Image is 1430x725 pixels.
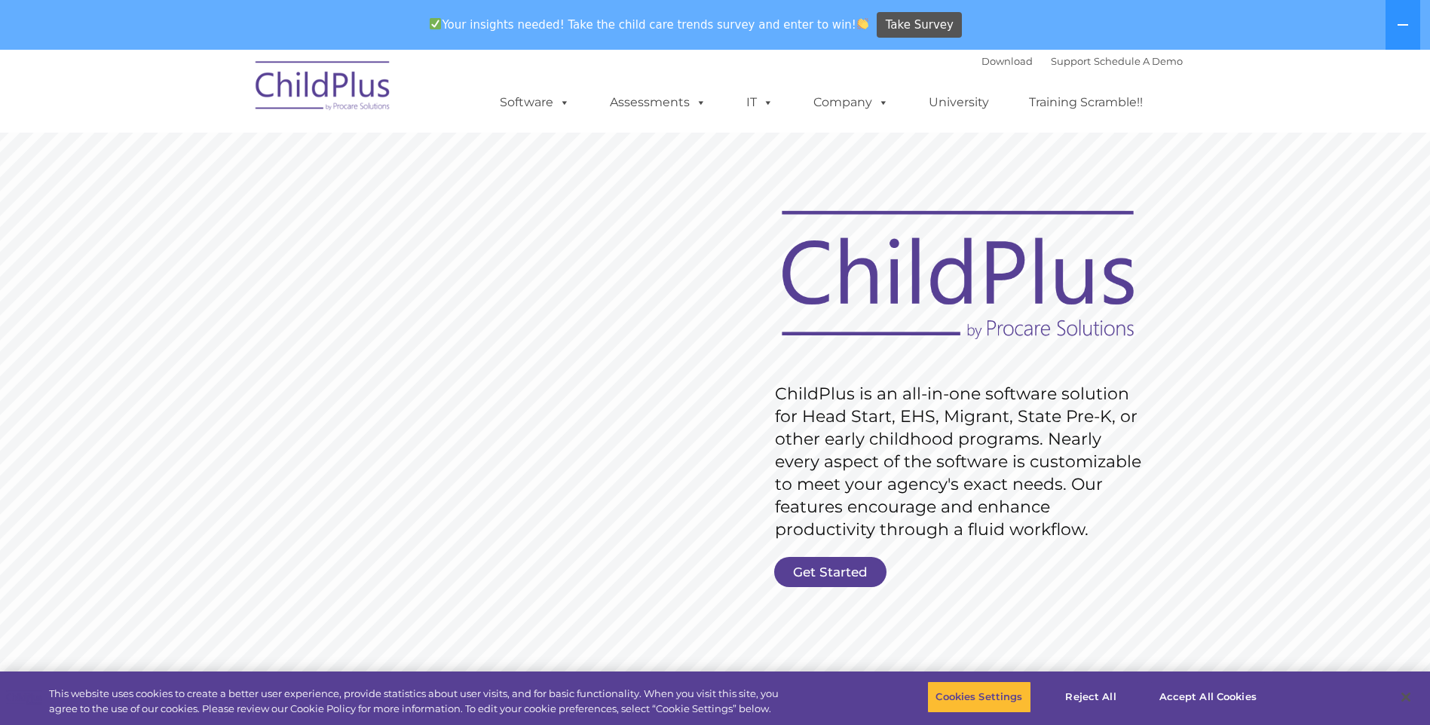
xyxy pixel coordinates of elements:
a: University [914,87,1004,118]
span: Take Survey [886,12,954,38]
span: Your insights needed! Take the child care trends survey and enter to win! [424,10,875,39]
a: Schedule A Demo [1094,55,1183,67]
img: ✅ [430,18,441,29]
a: Take Survey [877,12,962,38]
button: Accept All Cookies [1151,681,1265,713]
a: Company [798,87,904,118]
button: Cookies Settings [927,681,1030,713]
font: | [981,55,1183,67]
img: ChildPlus by Procare Solutions [248,50,399,126]
a: IT [731,87,788,118]
a: Support [1051,55,1091,67]
a: Get Started [774,557,886,587]
a: Training Scramble!! [1014,87,1158,118]
a: Assessments [595,87,721,118]
div: This website uses cookies to create a better user experience, provide statistics about user visit... [49,687,786,716]
rs-layer: ChildPlus is an all-in-one software solution for Head Start, EHS, Migrant, State Pre-K, or other ... [775,383,1149,541]
img: 👏 [857,18,868,29]
a: Download [981,55,1033,67]
a: Software [485,87,585,118]
button: Reject All [1044,681,1138,713]
button: Close [1389,681,1422,714]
